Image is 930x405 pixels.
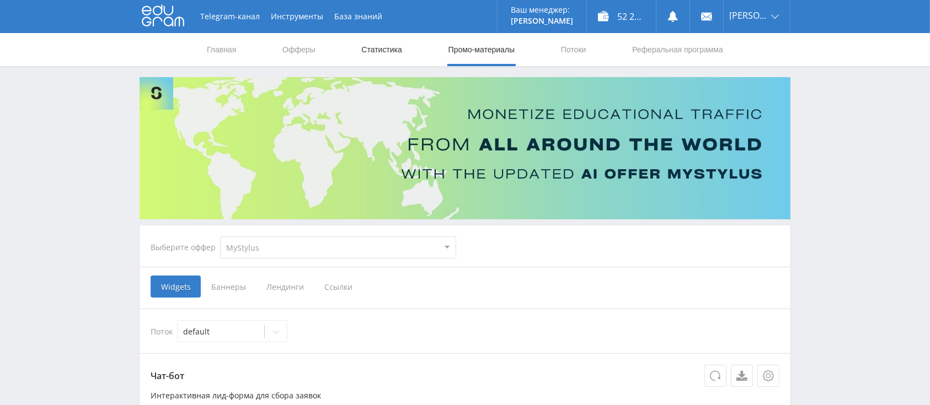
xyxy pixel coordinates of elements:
[447,33,516,66] a: Промо-материалы
[731,365,753,387] a: Скачать
[256,276,314,298] span: Лендинги
[281,33,317,66] a: Офферы
[757,365,779,387] button: Настройки
[151,391,779,400] p: Интерактивная лид-форма для сбора заявок
[314,276,363,298] span: Ссылки
[729,11,768,20] span: [PERSON_NAME]
[360,33,403,66] a: Статистика
[151,243,220,252] div: Выберите оффер
[206,33,237,66] a: Главная
[140,77,790,219] img: Banner
[704,365,726,387] button: Обновить
[631,33,724,66] a: Реферальная программа
[151,276,201,298] span: Widgets
[201,276,256,298] span: Баннеры
[560,33,587,66] a: Потоки
[511,6,573,14] p: Ваш менеджер:
[511,17,573,25] p: [PERSON_NAME]
[151,365,779,387] p: Чат-бот
[151,320,779,342] div: Поток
